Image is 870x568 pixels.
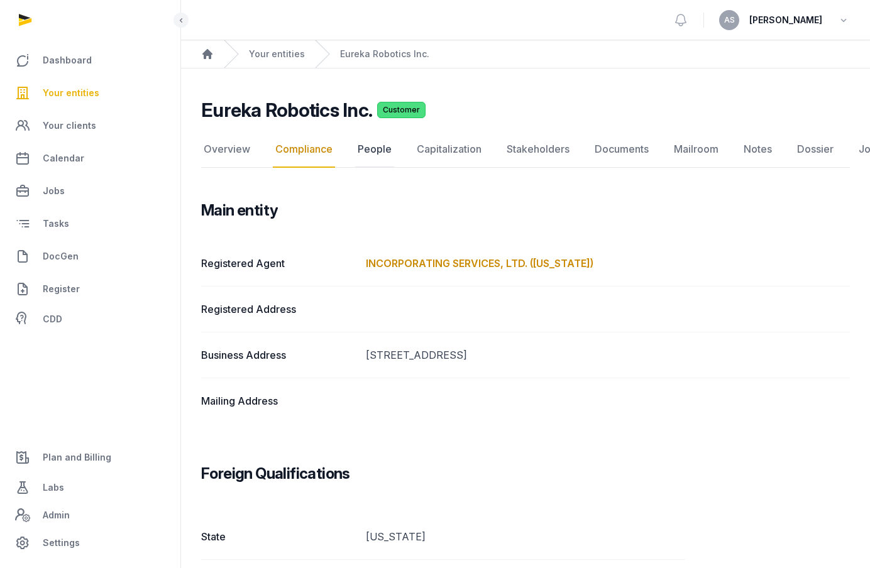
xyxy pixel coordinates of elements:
[201,131,850,168] nav: Tabs
[43,249,79,264] span: DocGen
[377,102,426,118] span: Customer
[273,131,335,168] a: Compliance
[671,131,721,168] a: Mailroom
[10,307,170,332] a: CDD
[719,10,739,30] button: AS
[724,16,735,24] span: AS
[10,442,170,472] a: Plan and Billing
[10,503,170,528] a: Admin
[504,131,572,168] a: Stakeholders
[414,131,484,168] a: Capitalization
[749,13,822,28] span: [PERSON_NAME]
[43,216,69,231] span: Tasks
[43,508,70,523] span: Admin
[366,347,850,363] dd: [STREET_ADDRESS]
[592,131,651,168] a: Documents
[10,274,170,304] a: Register
[201,529,356,544] dt: State
[355,131,394,168] a: People
[201,256,356,271] dt: Registered Agent
[366,257,593,270] a: INCORPORATING SERVICES, LTD. ([US_STATE])
[10,472,170,503] a: Labs
[201,393,356,408] dt: Mailing Address
[10,528,170,558] a: Settings
[201,200,278,221] h3: Main entity
[201,99,372,121] h2: Eureka Robotics Inc.
[201,464,350,484] h3: Foreign Qualifications
[43,281,80,297] span: Register
[249,48,305,60] a: Your entities
[43,450,111,465] span: Plan and Billing
[366,529,685,544] dd: [US_STATE]
[43,312,62,327] span: CDD
[43,53,92,68] span: Dashboard
[10,143,170,173] a: Calendar
[10,111,170,141] a: Your clients
[795,131,836,168] a: Dossier
[10,78,170,108] a: Your entities
[201,131,253,168] a: Overview
[10,176,170,206] a: Jobs
[741,131,774,168] a: Notes
[43,85,99,101] span: Your entities
[10,209,170,239] a: Tasks
[43,480,64,495] span: Labs
[10,241,170,271] a: DocGen
[43,535,80,550] span: Settings
[181,40,870,68] nav: Breadcrumb
[201,347,356,363] dt: Business Address
[43,118,96,133] span: Your clients
[340,48,429,60] a: Eureka Robotics Inc.
[43,183,65,199] span: Jobs
[201,302,356,317] dt: Registered Address
[10,45,170,75] a: Dashboard
[43,151,84,166] span: Calendar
